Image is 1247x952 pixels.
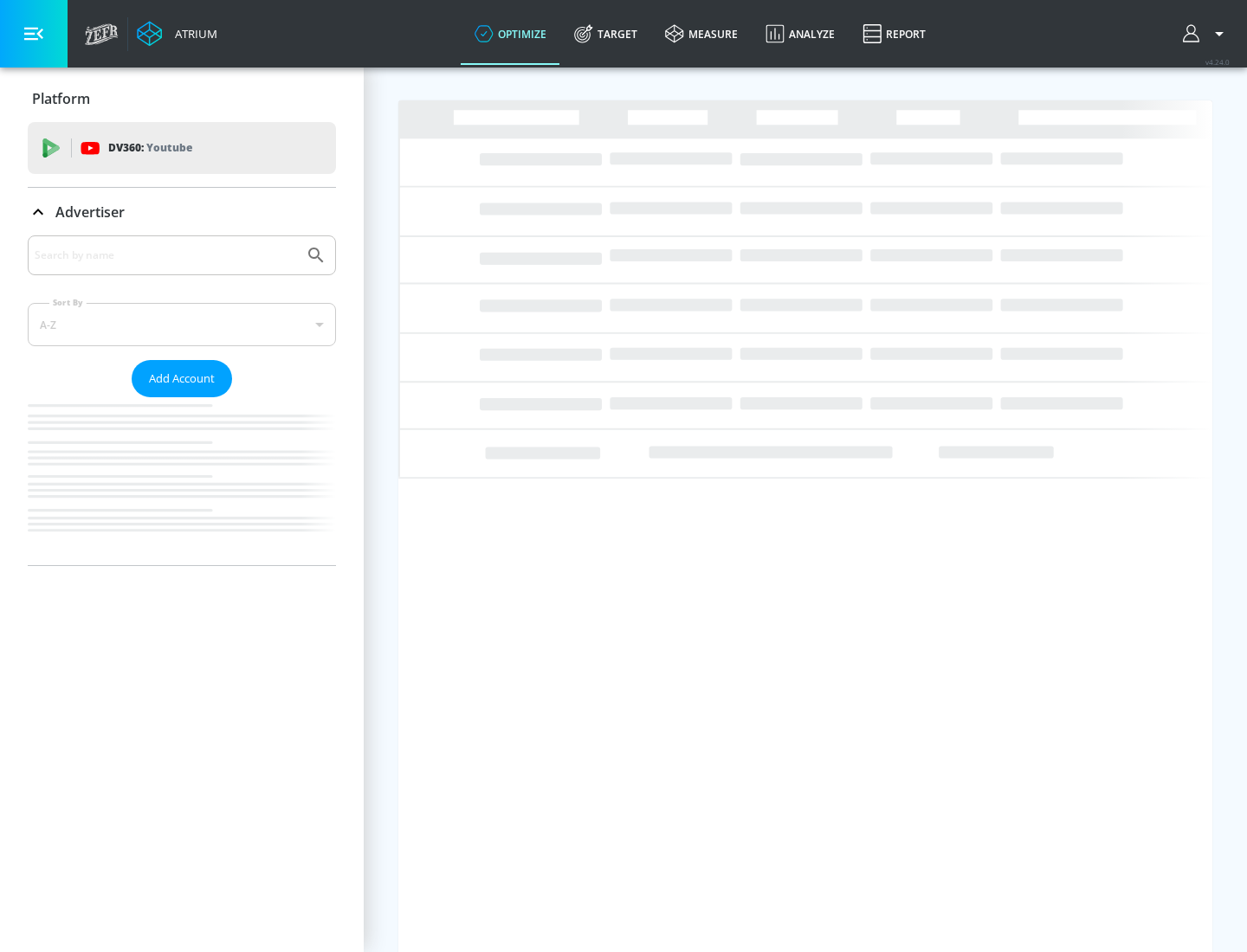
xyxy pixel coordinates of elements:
[28,122,336,174] div: DV360: Youtube
[55,203,125,222] p: Advertiser
[146,138,192,157] p: Youtube
[108,138,192,158] p: DV360:
[49,297,87,308] label: Sort By
[461,3,560,65] a: optimize
[752,3,849,65] a: Analyze
[28,303,336,346] div: A-Z
[149,369,215,389] span: Add Account
[28,235,336,565] div: Advertiser
[168,26,217,42] div: Atrium
[1205,57,1230,67] span: v 4.24.0
[132,360,232,397] button: Add Account
[849,3,940,65] a: Report
[32,89,90,108] p: Platform
[35,244,297,267] input: Search by name
[28,188,336,236] div: Advertiser
[560,3,651,65] a: Target
[651,3,752,65] a: measure
[28,397,336,565] nav: list of Advertiser
[28,74,336,123] div: Platform
[137,21,217,47] a: Atrium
